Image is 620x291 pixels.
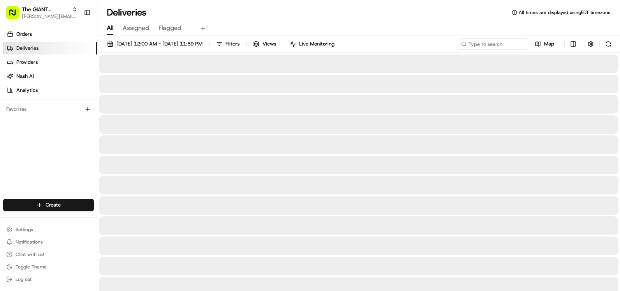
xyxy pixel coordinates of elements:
button: Chat with us! [3,249,94,260]
span: Providers [16,59,38,66]
button: The GIANT Company [22,5,69,13]
span: Map [544,40,554,47]
a: Providers [3,56,97,68]
div: Favorites [3,103,94,116]
span: Flagged [159,23,181,33]
span: Nash AI [16,73,34,80]
span: Toggle Theme [16,264,47,270]
button: Create [3,199,94,211]
a: Analytics [3,84,97,96]
span: Analytics [16,87,38,94]
button: Settings [3,224,94,235]
span: Assigned [123,23,149,33]
button: Map [531,39,558,49]
span: Pylon [77,43,94,49]
a: Deliveries [3,42,97,54]
span: Filters [225,40,240,47]
span: Create [46,202,61,209]
span: Orders [16,31,32,38]
button: Toggle Theme [3,261,94,272]
button: Filters [213,39,243,49]
button: Views [250,39,280,49]
span: [DATE] 12:00 AM - [DATE] 11:59 PM [116,40,203,47]
span: Live Monitoring [299,40,335,47]
button: Notifications [3,237,94,247]
button: Refresh [603,39,614,49]
span: Settings [16,226,33,233]
span: All [107,23,113,33]
span: Deliveries [16,45,39,52]
button: Log out [3,274,94,285]
button: [PERSON_NAME][EMAIL_ADDRESS][PERSON_NAME][DOMAIN_NAME] [22,13,77,19]
button: Live Monitoring [286,39,338,49]
span: All times are displayed using EDT timezone [519,9,611,16]
span: Views [262,40,276,47]
h1: Deliveries [107,6,146,19]
span: Chat with us! [16,251,44,258]
button: The GIANT Company[PERSON_NAME][EMAIL_ADDRESS][PERSON_NAME][DOMAIN_NAME] [3,3,81,22]
a: Orders [3,28,97,40]
input: Type to search [458,39,528,49]
span: Notifications [16,239,43,245]
span: Log out [16,276,32,282]
button: [DATE] 12:00 AM - [DATE] 11:59 PM [104,39,206,49]
a: Powered byPylon [55,42,94,49]
a: Nash AI [3,70,97,82]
